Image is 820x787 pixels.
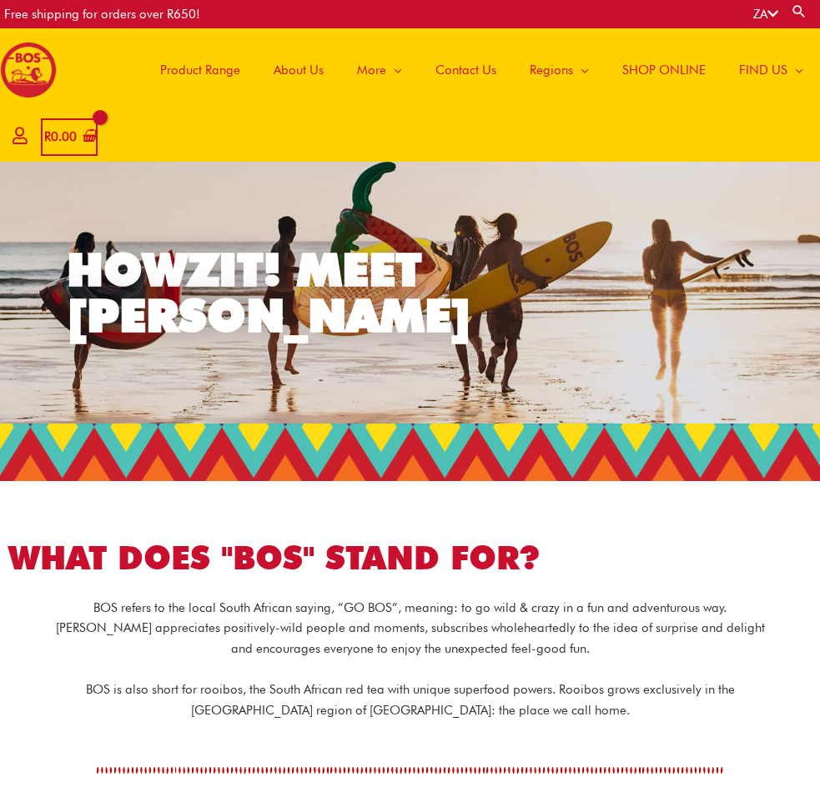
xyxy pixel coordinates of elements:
span: Contact Us [435,45,496,95]
a: SHOP ONLINE [606,28,722,112]
h1: WHAT DOES "BOS" STAND FOR? [8,535,812,581]
span: SHOP ONLINE [622,45,706,95]
span: About Us [274,45,324,95]
a: More [340,28,419,112]
a: Contact Us [419,28,513,112]
a: About Us [257,28,340,112]
span: Product Range [160,45,240,95]
a: Regions [513,28,606,112]
a: ZA [753,7,778,22]
a: Product Range [143,28,257,112]
bdi: 0.00 [44,129,77,144]
p: BOS is also short for rooibos, the South African red tea with unique superfood powers. Rooibos gr... [50,679,770,721]
a: Search button [791,3,807,19]
a: View Shopping Cart, empty [41,118,98,156]
p: BOS refers to the local South African saying, “GO BOS”, meaning: to go wild & crazy in a fun and ... [50,598,770,659]
div: HOWZIT! MEET [PERSON_NAME] [67,247,645,338]
span: Regions [530,45,573,95]
span: FIND US [739,45,787,95]
span: R [44,129,51,144]
span: More [357,45,386,95]
nav: Site Navigation [131,28,820,112]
